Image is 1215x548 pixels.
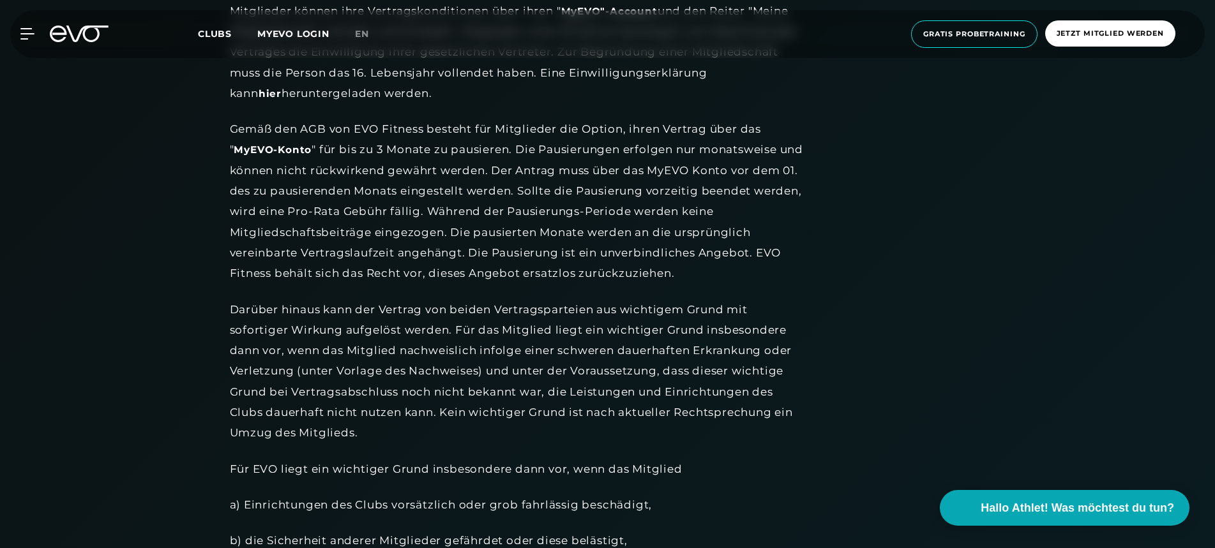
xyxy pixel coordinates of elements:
div: Für EVO liegt ein wichtiger Grund insbesondere dann vor, wenn das Mitglied [230,459,804,479]
a: MYEVO LOGIN [257,28,329,40]
div: Gemäß den AGB von EVO Fitness besteht für Mitglieder die Option, ihren Vertrag über das " " für b... [230,119,804,283]
a: Clubs [198,27,257,40]
a: Gratis Probetraining [907,20,1041,48]
span: en [355,28,369,40]
div: Darüber hinaus kann der Vertrag von beiden Vertragsparteien aus wichtigem Grund mit sofortiger Wi... [230,299,804,443]
span: Gratis Probetraining [923,29,1025,40]
div: a) Einrichtungen des Clubs vorsätzlich oder grob fahrlässig beschädigt, [230,494,804,515]
span: Jetzt Mitglied werden [1057,28,1164,39]
a: Jetzt Mitglied werden [1041,20,1179,48]
span: Hallo Athlet! Was möchtest du tun? [981,500,1174,517]
span: Clubs [198,28,232,40]
a: hier [259,87,282,101]
button: Hallo Athlet! Was möchtest du tun? [940,490,1189,526]
a: en [355,27,384,41]
a: MyEVO-Konto [234,144,312,157]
